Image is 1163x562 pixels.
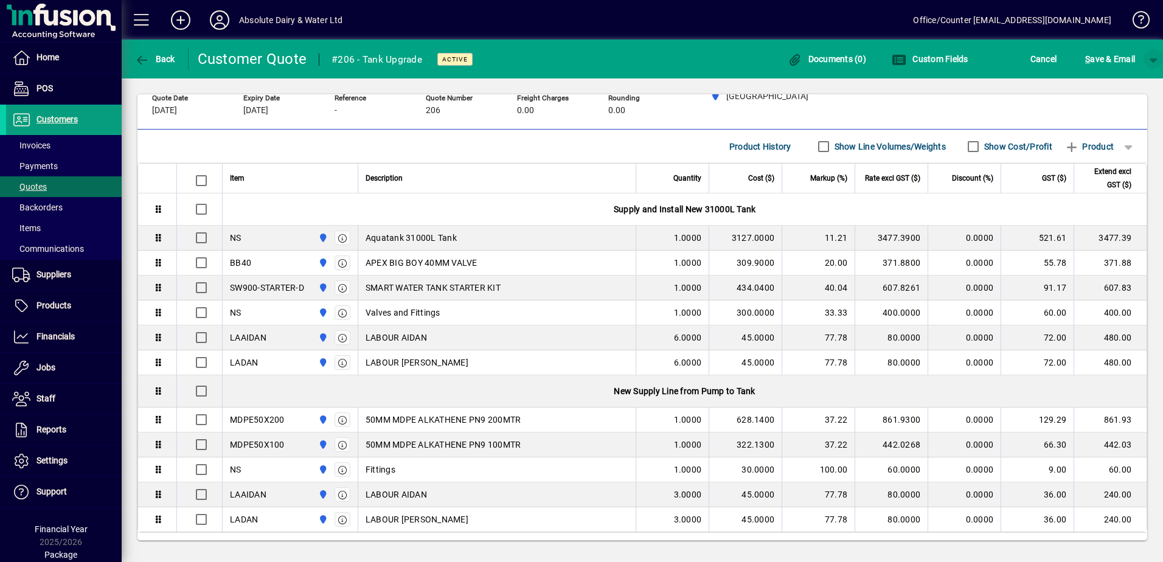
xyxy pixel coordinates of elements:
span: Aquatank 31000L Tank [366,232,457,244]
span: ave & Email [1085,49,1135,69]
span: Matata Road [315,413,329,426]
span: 0.00 [608,106,625,116]
span: 50MM MDPE ALKATHENE PN9 200MTR [366,414,521,426]
td: 480.00 [1074,350,1147,375]
span: Home [36,52,59,62]
td: 240.00 [1074,507,1147,532]
td: 45.0000 [709,482,782,507]
span: Financials [36,331,75,341]
div: 80.0000 [863,356,920,369]
span: Quotes [12,182,47,192]
span: Products [36,300,71,310]
a: Items [6,218,122,238]
span: Items [12,223,41,233]
label: Show Line Volumes/Weights [832,140,946,153]
span: Package [44,550,77,560]
td: 0.0000 [928,507,1001,532]
span: Reports [36,425,66,434]
a: Products [6,291,122,321]
div: New Supply Line from Pump to Tank [223,375,1147,407]
td: 60.00 [1074,457,1147,482]
div: LADAN [230,356,258,369]
td: 400.00 [1074,300,1147,325]
span: Item [230,172,245,185]
a: Support [6,477,122,507]
td: 20.00 [782,251,855,276]
td: 129.29 [1001,408,1074,432]
span: 1.0000 [674,307,702,319]
div: 3477.3900 [863,232,920,244]
td: 33.33 [782,300,855,325]
span: Description [366,172,403,185]
td: 861.93 [1074,408,1147,432]
span: S [1085,54,1090,64]
span: APEX BIG BOY 40MM VALVE [366,257,477,269]
td: 240.00 [1074,482,1147,507]
div: LAAIDAN [230,331,266,344]
span: [DATE] [152,106,177,116]
span: Matata Road [315,256,329,269]
a: Jobs [6,353,122,383]
span: LABOUR [PERSON_NAME] [366,356,468,369]
span: Matata Road [315,513,329,526]
span: Custom Fields [892,54,968,64]
span: Matata Road [315,438,329,451]
div: 400.0000 [863,307,920,319]
span: Fittings [366,463,395,476]
a: Backorders [6,197,122,218]
div: Absolute Dairy & Water Ltd [239,10,343,30]
span: Matata Road [315,463,329,476]
a: Staff [6,384,122,414]
a: Home [6,43,122,73]
span: Extend excl GST ($) [1081,165,1131,192]
a: Communications [6,238,122,259]
div: 607.8261 [863,282,920,294]
td: 521.61 [1001,226,1074,251]
span: LABOUR AIDAN [366,331,427,344]
span: 1.0000 [674,463,702,476]
span: Financial Year [35,524,88,534]
span: Active [442,55,468,63]
span: SMART WATER TANK STARTER KIT [366,282,501,294]
a: Reports [6,415,122,445]
span: Support [36,487,67,496]
td: 607.83 [1074,276,1147,300]
button: Custom Fields [889,48,971,70]
span: Settings [36,456,68,465]
td: 0.0000 [928,226,1001,251]
span: 1.0000 [674,232,702,244]
div: BB40 [230,257,251,269]
td: 72.00 [1001,350,1074,375]
span: Quantity [673,172,701,185]
button: Cancel [1027,48,1060,70]
a: Suppliers [6,260,122,290]
a: Payments [6,156,122,176]
td: 77.78 [782,350,855,375]
span: Jobs [36,363,55,372]
div: NS [230,463,241,476]
td: 0.0000 [928,300,1001,325]
div: Supply and Install New 31000L Tank [223,193,1147,225]
span: 206 [426,106,440,116]
td: 628.1400 [709,408,782,432]
span: LABOUR [PERSON_NAME] [366,513,468,526]
td: 0.0000 [928,251,1001,276]
td: 77.78 [782,325,855,350]
span: 1.0000 [674,257,702,269]
span: Product History [729,137,791,156]
div: Customer Quote [198,49,307,69]
span: LABOUR AIDAN [366,488,427,501]
td: 0.0000 [928,325,1001,350]
button: Profile [200,9,239,31]
span: 1.0000 [674,414,702,426]
button: Save & Email [1079,48,1141,70]
div: LADAN [230,513,258,526]
a: Knowledge Base [1123,2,1148,42]
td: 77.78 [782,482,855,507]
button: Back [131,48,178,70]
div: MDPE50X100 [230,439,285,451]
button: Product History [724,136,796,158]
a: Financials [6,322,122,352]
td: 9.00 [1001,457,1074,482]
button: Add [161,9,200,31]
